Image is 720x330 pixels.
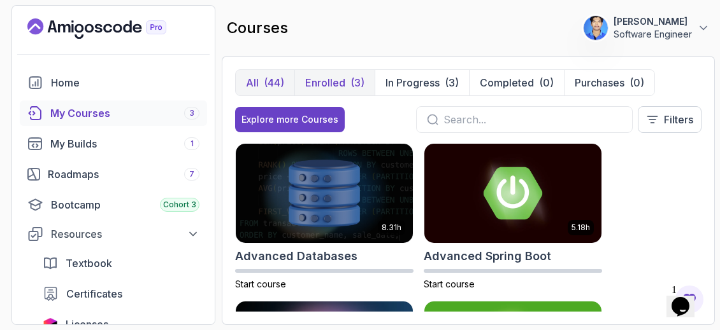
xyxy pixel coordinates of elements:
div: (3) [445,75,459,90]
div: (0) [539,75,554,90]
span: 3 [189,108,194,118]
h2: Advanced Databases [235,247,357,265]
a: home [20,70,207,95]
img: Advanced Databases card [236,144,413,243]
p: 5.18h [572,223,590,233]
p: Completed [480,75,534,90]
a: textbook [35,251,207,276]
button: Enrolled(3) [294,70,375,95]
h2: Advanced Spring Boot [424,247,551,265]
div: Explore more Courses [241,113,338,126]
p: Purchases [575,75,624,90]
button: Completed(0) [469,70,564,95]
button: Explore more Courses [235,107,345,132]
a: Landing page [27,18,196,39]
img: user profile image [584,16,608,40]
a: roadmaps [20,162,207,187]
button: Filters [638,106,702,133]
div: My Builds [50,136,199,151]
a: builds [20,131,207,156]
p: Software Engineer [614,28,692,41]
button: All(44) [236,70,294,95]
a: courses [20,100,207,126]
button: In Progress(3) [375,70,469,95]
button: user profile image[PERSON_NAME]Software Engineer [583,15,710,41]
h2: courses [227,18,288,38]
p: All [246,75,259,90]
span: 7 [189,169,194,179]
span: 1 [191,139,194,149]
p: Filters [664,112,693,127]
a: bootcamp [20,192,207,217]
div: Home [51,75,199,90]
div: (44) [264,75,284,90]
img: Advanced Spring Boot card [424,144,601,243]
p: In Progress [385,75,440,90]
p: [PERSON_NAME] [614,15,692,28]
button: Resources [20,223,207,245]
div: (0) [630,75,644,90]
p: Enrolled [305,75,345,90]
iframe: chat widget [666,279,707,317]
span: Start course [424,278,475,289]
span: Textbook [66,256,112,271]
div: Roadmaps [48,167,199,182]
span: Certificates [66,286,122,301]
a: certificates [35,281,207,306]
button: Purchases(0) [564,70,654,95]
div: My Courses [50,106,199,121]
p: 8.31h [382,223,401,233]
input: Search... [443,112,622,127]
div: Resources [51,226,199,242]
span: Start course [235,278,286,289]
div: Bootcamp [51,197,199,212]
span: Cohort 3 [163,200,196,210]
div: (3) [350,75,364,90]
